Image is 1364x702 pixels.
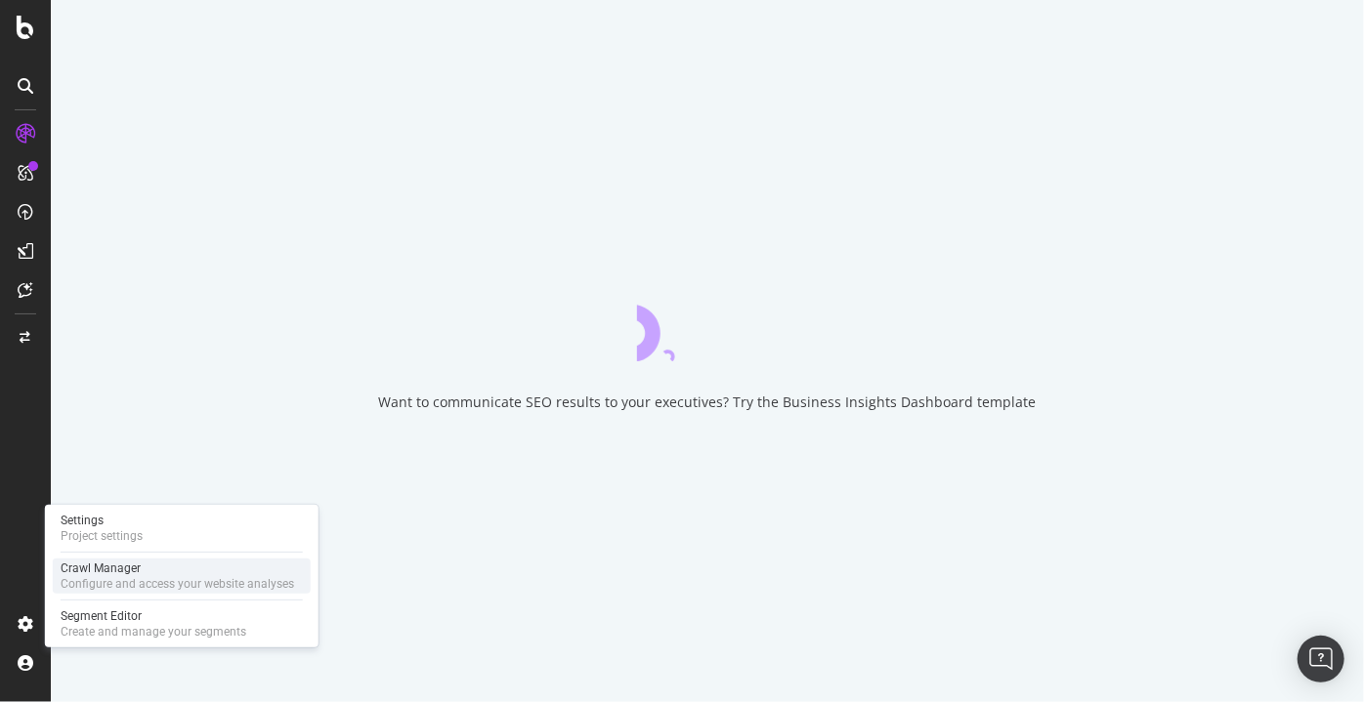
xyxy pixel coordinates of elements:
div: Configure and access your website analyses [61,576,294,592]
a: SettingsProject settings [53,511,311,546]
div: Create and manage your segments [61,624,246,640]
div: Segment Editor [61,608,246,624]
div: animation [637,291,778,361]
div: Settings [61,513,143,528]
div: Crawl Manager [61,560,294,576]
div: Open Intercom Messenger [1298,636,1344,682]
div: Project settings [61,528,143,544]
a: Segment EditorCreate and manage your segments [53,606,311,641]
div: Want to communicate SEO results to your executives? Try the Business Insights Dashboard template [379,392,1037,412]
a: Crawl ManagerConfigure and access your website analyses [53,558,311,594]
